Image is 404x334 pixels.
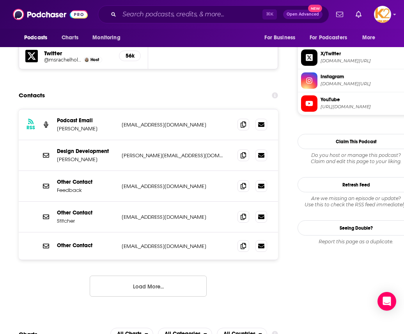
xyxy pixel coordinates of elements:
[374,6,391,23] span: Logged in as K2Krupp
[57,242,115,249] p: Other Contact
[57,156,115,163] p: [PERSON_NAME]
[57,30,83,45] a: Charts
[310,32,347,43] span: For Podcasters
[374,6,391,23] button: Show profile menu
[85,58,89,62] img: Rachel Hollis
[377,292,396,311] div: Open Intercom Messenger
[374,6,391,23] img: User Profile
[353,8,365,21] a: Show notifications dropdown
[57,187,115,193] p: Feedback
[57,125,115,132] p: [PERSON_NAME]
[44,57,82,63] a: @msrachelhollis
[287,12,319,16] span: Open Advanced
[13,7,88,22] img: Podchaser - Follow, Share and Rate Podcasts
[119,8,262,21] input: Search podcasts, credits, & more...
[122,243,225,250] p: [EMAIL_ADDRESS][DOMAIN_NAME]
[19,30,57,45] button: open menu
[24,32,47,43] span: Podcasts
[333,8,346,21] a: Show notifications dropdown
[44,49,113,57] h5: Twitter
[308,5,322,12] span: New
[283,10,322,19] button: Open AdvancedNew
[122,121,225,128] p: [EMAIL_ADDRESS][DOMAIN_NAME]
[87,30,130,45] button: open menu
[122,214,225,220] p: [EMAIL_ADDRESS][DOMAIN_NAME]
[262,9,277,19] span: ⌘ K
[62,32,78,43] span: Charts
[27,125,35,131] h3: RSS
[90,276,207,297] button: Load More...
[122,183,225,190] p: [EMAIL_ADDRESS][DOMAIN_NAME]
[126,53,134,59] h5: 56k
[90,57,99,62] span: Host
[92,32,120,43] span: Monitoring
[357,30,385,45] button: open menu
[57,148,115,155] p: Design Development
[362,32,376,43] span: More
[305,30,358,45] button: open menu
[259,30,305,45] button: open menu
[264,32,295,43] span: For Business
[57,218,115,224] p: Stitcher
[122,152,225,159] p: [PERSON_NAME][EMAIL_ADDRESS][DOMAIN_NAME]
[19,88,45,103] h2: Contacts
[57,117,115,124] p: Podcast Email
[57,179,115,185] p: Other Contact
[57,209,115,216] p: Other Contact
[98,5,329,23] div: Search podcasts, credits, & more...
